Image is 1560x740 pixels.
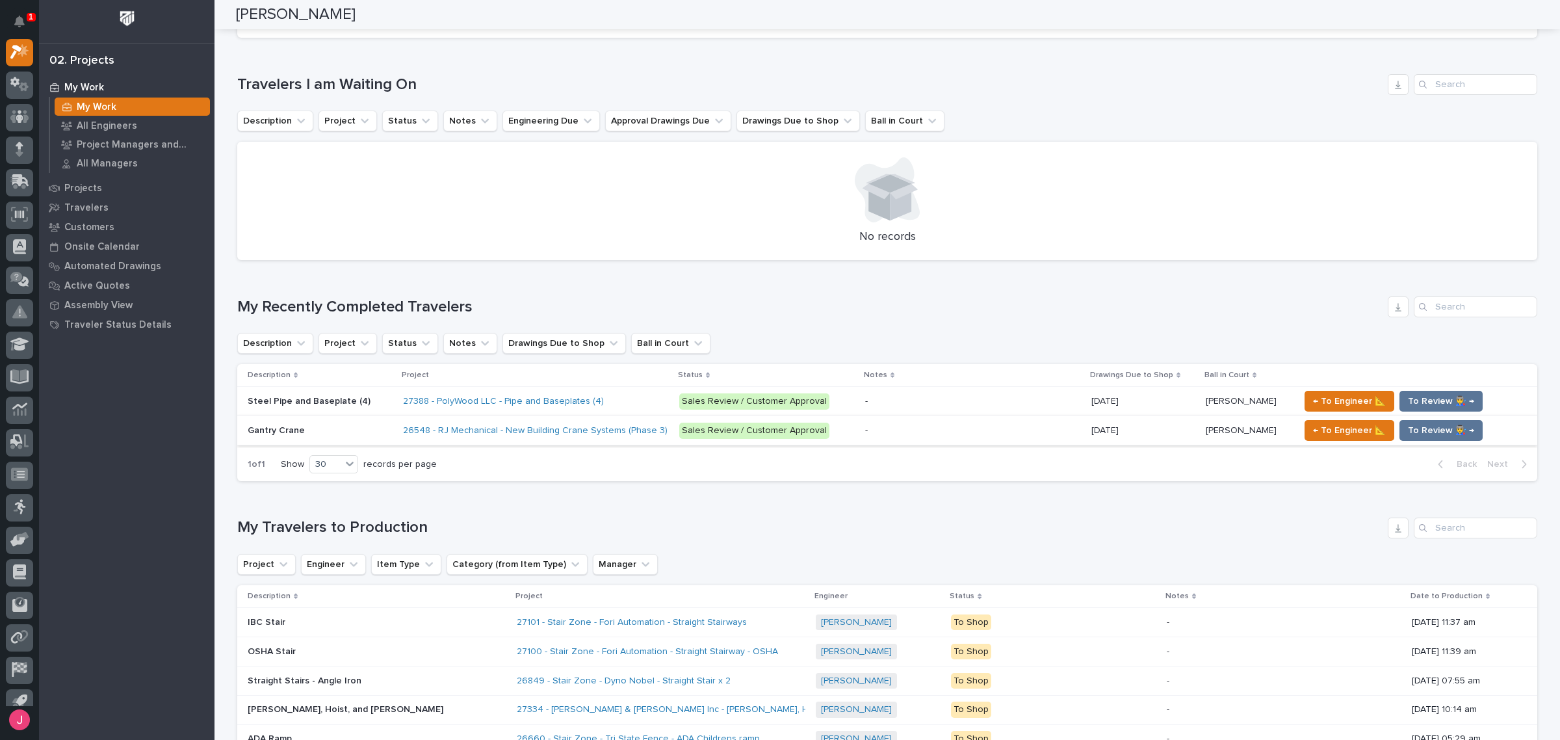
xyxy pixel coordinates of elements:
a: My Work [50,98,214,116]
button: Approval Drawings Due [605,111,731,131]
a: [PERSON_NAME] [821,676,892,687]
p: [DATE] 11:39 am [1412,646,1516,657]
button: Category (from Item Type) [447,554,588,575]
p: My Work [64,82,104,94]
button: Status [382,111,438,131]
p: Notes [1165,589,1189,603]
button: Project [237,554,296,575]
div: - [1167,704,1169,715]
div: Sales Review / Customer Approval [679,393,829,410]
span: ← To Engineer 📐 [1313,393,1386,409]
p: [DATE] [1091,393,1121,407]
p: [DATE] 10:14 am [1412,704,1516,715]
p: IBC Stair [248,614,288,628]
p: Gantry Crane [248,423,307,436]
a: All Managers [50,154,214,172]
tr: IBC StairIBC Stair 27101 - Stair Zone - Fori Automation - Straight Stairways [PERSON_NAME] To Sho... [237,607,1537,637]
img: Workspace Logo [115,7,139,31]
div: To Shop [951,673,991,689]
input: Search [1414,518,1537,538]
div: - [1167,617,1169,628]
input: Search [1414,74,1537,95]
a: 27101 - Stair Zone - Fori Automation - Straight Stairways [517,617,747,628]
button: Ball in Court [631,333,710,354]
tr: Straight Stairs - Angle IronStraight Stairs - Angle Iron 26849 - Stair Zone - Dyno Nobel - Straig... [237,666,1537,695]
button: To Review 👨‍🏭 → [1399,391,1483,412]
a: Assembly View [39,295,214,315]
p: records per page [363,459,437,470]
span: Next [1487,458,1516,470]
a: My Work [39,77,214,97]
a: Traveler Status Details [39,315,214,334]
button: Notes [443,333,497,354]
button: Description [237,111,313,131]
div: To Shop [951,614,991,631]
p: Description [248,368,291,382]
p: Notes [864,368,887,382]
button: Drawings Due to Shop [736,111,860,131]
p: Active Quotes [64,280,130,292]
h1: My Recently Completed Travelers [237,298,1383,317]
div: To Shop [951,702,991,718]
span: Back [1449,458,1477,470]
button: Drawings Due to Shop [502,333,626,354]
p: Engineer [814,589,848,603]
div: - [1167,646,1169,657]
p: [DATE] 07:55 am [1412,676,1516,687]
a: [PERSON_NAME] [821,704,892,715]
button: ← To Engineer 📐 [1305,391,1394,412]
h1: Travelers I am Waiting On [237,75,1383,94]
p: Customers [64,222,114,233]
button: users-avatar [6,706,33,733]
a: Automated Drawings [39,256,214,276]
h1: My Travelers to Production [237,518,1383,537]
tr: Steel Pipe and Baseplate (4)Steel Pipe and Baseplate (4) 27388 - PolyWood LLC - Pipe and Baseplat... [237,387,1537,416]
p: [DATE] [1091,423,1121,436]
a: 27100 - Stair Zone - Fori Automation - Straight Stairway - OSHA [517,646,778,657]
p: Straight Stairs - Angle Iron [248,673,364,687]
button: Status [382,333,438,354]
a: Project Managers and Engineers [50,135,214,153]
button: Next [1482,458,1537,470]
a: Travelers [39,198,214,217]
div: Search [1414,297,1537,317]
p: 1 of 1 [237,449,276,481]
a: [PERSON_NAME] [821,617,892,628]
p: Assembly View [64,300,133,311]
div: - [1167,676,1169,687]
a: 26548 - RJ Mechanical - New Building Crane Systems (Phase 3) [403,425,668,436]
div: 30 [310,458,341,471]
p: Project [402,368,429,382]
div: Notifications1 [16,16,33,36]
button: Engineering Due [502,111,600,131]
p: Onsite Calendar [64,241,140,253]
p: 1 [29,12,33,21]
p: All Engineers [77,120,137,132]
tr: Gantry CraneGantry Crane 26548 - RJ Mechanical - New Building Crane Systems (Phase 3) Sales Revie... [237,416,1537,445]
p: Status [950,589,974,603]
button: Description [237,333,313,354]
span: To Review 👨‍🏭 → [1408,423,1474,438]
button: Ball in Court [865,111,944,131]
button: ← To Engineer 📐 [1305,420,1394,441]
h2: [PERSON_NAME] [236,5,356,24]
div: - [865,396,868,407]
span: ← To Engineer 📐 [1313,423,1386,438]
tr: OSHA StairOSHA Stair 27100 - Stair Zone - Fori Automation - Straight Stairway - OSHA [PERSON_NAME... [237,637,1537,666]
p: My Work [77,101,116,113]
button: Manager [593,554,658,575]
a: 27334 - [PERSON_NAME] & [PERSON_NAME] Inc - [PERSON_NAME], Hoist, and [PERSON_NAME] [517,704,917,715]
p: [PERSON_NAME] [1206,423,1279,436]
a: 27388 - PolyWood LLC - Pipe and Baseplates (4) [403,396,604,407]
p: Status [678,368,703,382]
button: Project [318,111,377,131]
p: Ball in Court [1204,368,1249,382]
p: Traveler Status Details [64,319,172,331]
p: Project [515,589,543,603]
p: No records [253,230,1522,244]
div: To Shop [951,644,991,660]
button: Engineer [301,554,366,575]
a: [PERSON_NAME] [821,646,892,657]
